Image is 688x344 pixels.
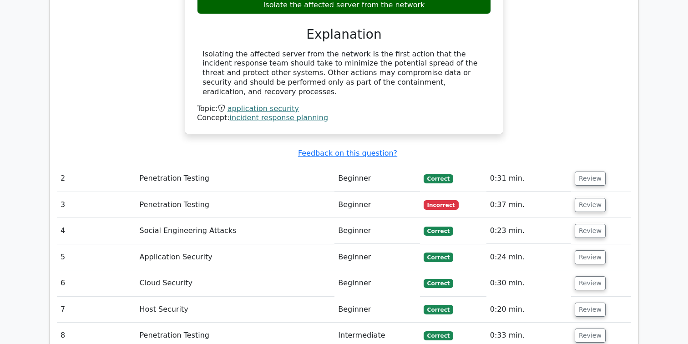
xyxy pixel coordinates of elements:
td: Application Security [136,244,334,270]
td: Cloud Security [136,270,334,296]
button: Review [575,172,606,186]
button: Review [575,303,606,317]
h3: Explanation [202,27,486,42]
button: Review [575,250,606,264]
div: Topic: [197,104,491,114]
span: Correct [424,279,453,288]
span: Correct [424,331,453,340]
td: 5 [57,244,136,270]
span: Correct [424,174,453,183]
span: Incorrect [424,200,459,209]
td: Beginner [334,270,420,296]
td: Beginner [334,166,420,192]
a: application security [228,104,299,113]
td: 0:20 min. [486,297,571,323]
td: Penetration Testing [136,192,334,218]
td: 0:30 min. [486,270,571,296]
td: Beginner [334,297,420,323]
td: 0:37 min. [486,192,571,218]
span: Correct [424,253,453,262]
td: Beginner [334,244,420,270]
button: Review [575,198,606,212]
td: 6 [57,270,136,296]
button: Review [575,224,606,238]
td: 3 [57,192,136,218]
td: 0:23 min. [486,218,571,244]
td: 7 [57,297,136,323]
div: Concept: [197,113,491,123]
td: 2 [57,166,136,192]
button: Review [575,329,606,343]
td: 4 [57,218,136,244]
td: 0:24 min. [486,244,571,270]
td: Social Engineering Attacks [136,218,334,244]
span: Correct [424,305,453,314]
a: incident response planning [230,113,329,122]
button: Review [575,276,606,290]
div: Isolating the affected server from the network is the first action that the incident response tea... [202,50,486,97]
td: Beginner [334,218,420,244]
td: Host Security [136,297,334,323]
td: Beginner [334,192,420,218]
span: Correct [424,227,453,236]
a: Feedback on this question? [298,149,397,157]
td: Penetration Testing [136,166,334,192]
td: 0:31 min. [486,166,571,192]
